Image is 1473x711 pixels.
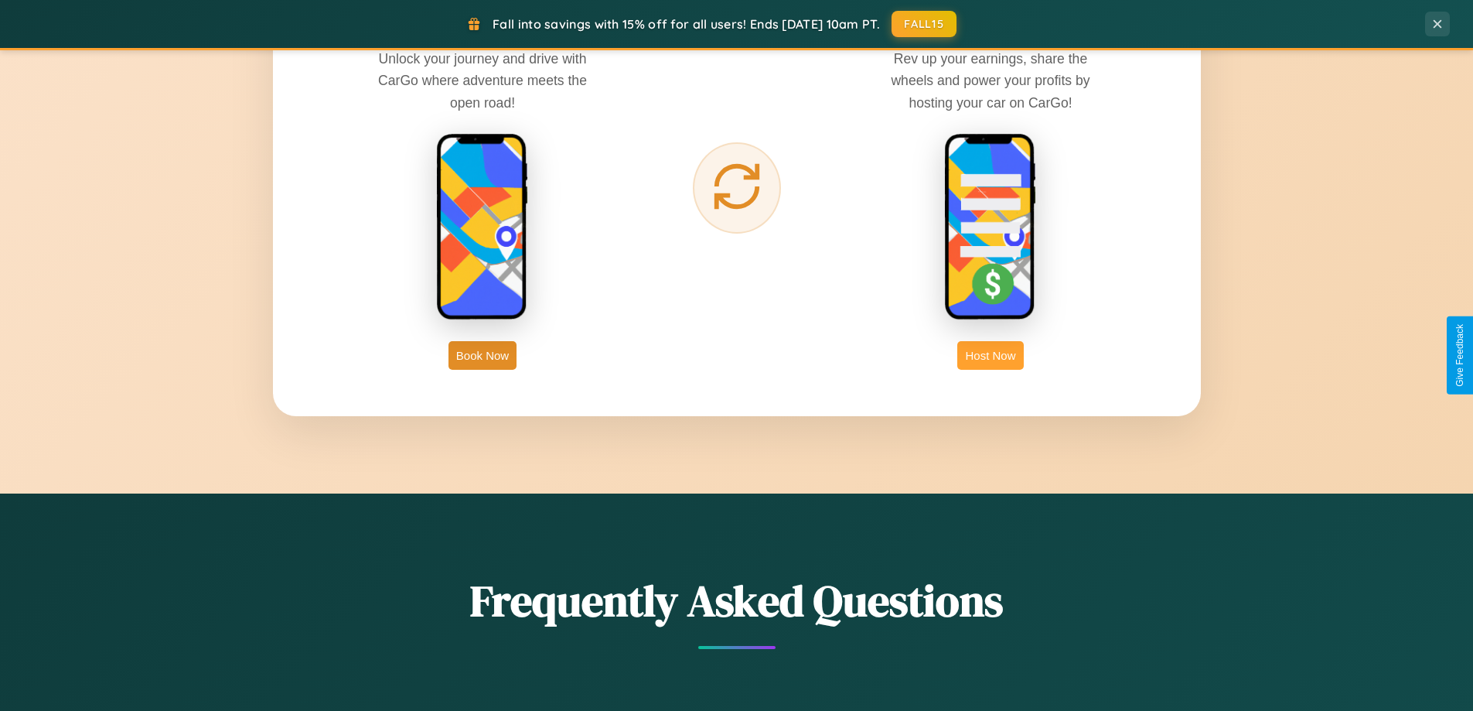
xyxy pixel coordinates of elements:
button: Book Now [448,341,517,370]
button: Host Now [957,341,1023,370]
h2: Frequently Asked Questions [273,571,1201,631]
img: rent phone [436,133,529,322]
button: FALL15 [892,11,956,37]
span: Fall into savings with 15% off for all users! Ends [DATE] 10am PT. [493,16,880,32]
div: Give Feedback [1454,324,1465,387]
p: Unlock your journey and drive with CarGo where adventure meets the open road! [367,48,598,113]
img: host phone [944,133,1037,322]
p: Rev up your earnings, share the wheels and power your profits by hosting your car on CarGo! [875,48,1106,113]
